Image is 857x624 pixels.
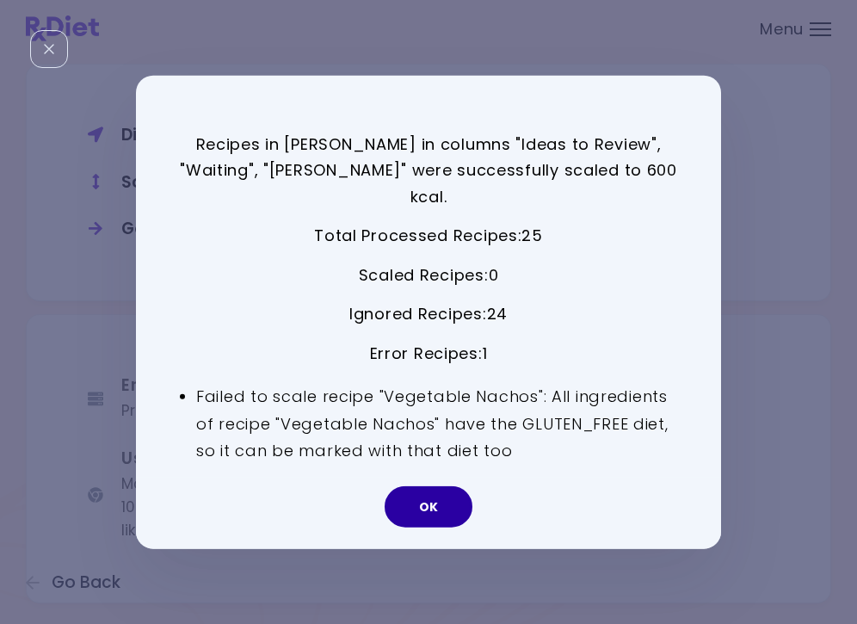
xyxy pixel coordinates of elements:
p: Error Recipes : 1 [179,341,678,368]
p: Scaled Recipes : 0 [179,263,678,289]
div: Close [30,30,68,68]
button: OK [385,486,472,528]
p: Total Processed Recipes : 25 [179,223,678,250]
p: Recipes in [PERSON_NAME] in columns "Ideas to Review", "Waiting", "[PERSON_NAME]" were successful... [179,131,678,210]
p: Ignored Recipes : 24 [179,301,678,328]
li: Failed to scale recipe "Vegetable Nachos": All ingredients of recipe "Vegetable Nachos" have the ... [196,382,678,465]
